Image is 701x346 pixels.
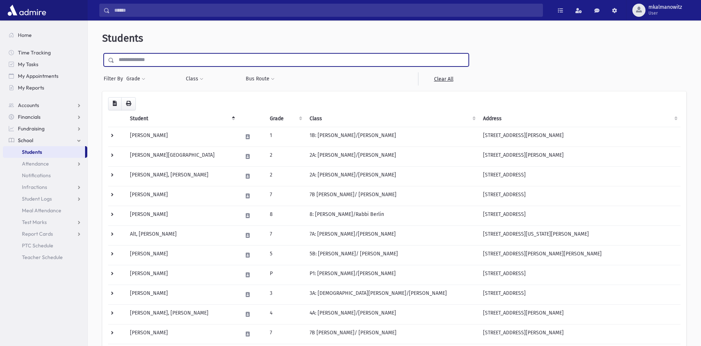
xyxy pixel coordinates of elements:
th: Class: activate to sort column ascending [305,110,479,127]
a: PTC Schedule [3,240,87,251]
td: 5B: [PERSON_NAME]/ [PERSON_NAME] [305,245,479,265]
button: CSV [108,97,122,110]
span: Teacher Schedule [22,254,63,261]
td: 3 [265,285,305,304]
td: [PERSON_NAME] [126,324,238,344]
a: Accounts [3,99,87,111]
span: Home [18,32,32,38]
td: [STREET_ADDRESS][US_STATE][PERSON_NAME] [479,225,681,245]
span: Test Marks [22,219,47,225]
span: My Appointments [18,73,58,79]
span: PTC Schedule [22,242,53,249]
td: P1: [PERSON_NAME]/[PERSON_NAME] [305,265,479,285]
td: 7 [265,186,305,206]
td: [PERSON_NAME] [126,245,238,265]
button: Class [185,72,204,85]
td: 1 [265,127,305,147]
span: Notifications [22,172,51,179]
td: Alt, [PERSON_NAME] [126,225,238,245]
td: 4 [265,304,305,324]
td: 3A: [DEMOGRAPHIC_DATA][PERSON_NAME]/[PERSON_NAME] [305,285,479,304]
td: 7 [265,225,305,245]
a: My Reports [3,82,87,94]
a: Clear All [418,72,469,85]
td: 2 [265,166,305,186]
span: Time Tracking [18,49,51,56]
img: AdmirePro [6,3,48,18]
td: [STREET_ADDRESS][PERSON_NAME] [479,127,681,147]
td: 1B: [PERSON_NAME]/[PERSON_NAME] [305,127,479,147]
td: [STREET_ADDRESS][PERSON_NAME] [479,147,681,166]
td: [PERSON_NAME], [PERSON_NAME] [126,166,238,186]
input: Search [110,4,543,17]
td: P [265,265,305,285]
span: mkalmanowitz [648,4,682,10]
td: [STREET_ADDRESS] [479,285,681,304]
a: Infractions [3,181,87,193]
th: Student: activate to sort column descending [126,110,238,127]
td: [PERSON_NAME] [126,206,238,225]
td: 7B [PERSON_NAME]/ [PERSON_NAME] [305,186,479,206]
td: 4A: [PERSON_NAME]/[PERSON_NAME] [305,304,479,324]
a: Notifications [3,170,87,181]
span: Students [102,32,143,44]
a: Meal Attendance [3,205,87,216]
a: My Tasks [3,58,87,70]
span: Student Logs [22,195,52,202]
td: 7 [265,324,305,344]
a: Students [3,146,85,158]
a: Home [3,29,87,41]
td: 7A: [PERSON_NAME]/[PERSON_NAME] [305,225,479,245]
a: Financials [3,111,87,123]
span: Attendance [22,160,49,167]
td: 7B [PERSON_NAME]/ [PERSON_NAME] [305,324,479,344]
span: Report Cards [22,231,53,237]
a: My Appointments [3,70,87,82]
td: [STREET_ADDRESS] [479,186,681,206]
td: [PERSON_NAME] [126,127,238,147]
span: My Tasks [18,61,38,68]
span: School [18,137,33,144]
td: [PERSON_NAME] [126,285,238,304]
td: [STREET_ADDRESS] [479,206,681,225]
td: [STREET_ADDRESS][PERSON_NAME] [479,304,681,324]
span: Infractions [22,184,47,190]
td: 5 [265,245,305,265]
td: [STREET_ADDRESS] [479,265,681,285]
span: Accounts [18,102,39,109]
th: Address: activate to sort column ascending [479,110,681,127]
a: Attendance [3,158,87,170]
a: Fundraising [3,123,87,134]
a: Time Tracking [3,47,87,58]
span: My Reports [18,84,44,91]
td: [PERSON_NAME][GEOGRAPHIC_DATA] [126,147,238,166]
span: Meal Attendance [22,207,61,214]
th: Grade: activate to sort column ascending [265,110,305,127]
button: Bus Route [245,72,275,85]
td: 8 [265,206,305,225]
td: [PERSON_NAME], [PERSON_NAME] [126,304,238,324]
a: Teacher Schedule [3,251,87,263]
td: 2A: [PERSON_NAME]/[PERSON_NAME] [305,147,479,166]
a: Test Marks [3,216,87,228]
td: [PERSON_NAME] [126,186,238,206]
span: User [648,10,682,16]
span: Students [22,149,42,155]
button: Grade [126,72,146,85]
span: Fundraising [18,125,45,132]
td: [PERSON_NAME] [126,265,238,285]
td: 2A: [PERSON_NAME]/[PERSON_NAME] [305,166,479,186]
a: School [3,134,87,146]
button: Print [121,97,136,110]
span: Filter By [104,75,126,83]
td: 8: [PERSON_NAME]/Rabbi Berlin [305,206,479,225]
td: [STREET_ADDRESS][PERSON_NAME][PERSON_NAME] [479,245,681,265]
a: Report Cards [3,228,87,240]
td: [STREET_ADDRESS] [479,166,681,186]
a: Student Logs [3,193,87,205]
span: Financials [18,114,41,120]
td: 2 [265,147,305,166]
td: [STREET_ADDRESS][PERSON_NAME] [479,324,681,344]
